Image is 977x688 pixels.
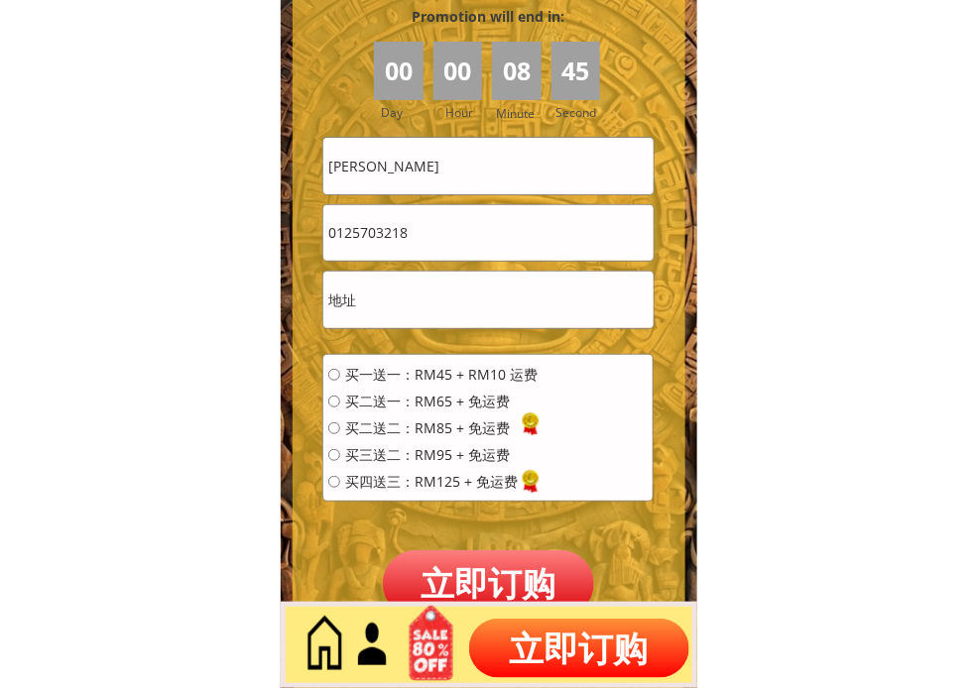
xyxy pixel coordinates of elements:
[323,272,653,327] input: 地址
[345,368,538,382] span: 买一送一：RM45 + RM10 运费
[376,6,600,28] h3: Promotion will end in:
[381,103,430,122] h3: Day
[445,103,487,122] h3: Hour
[323,205,653,261] input: 电话
[345,421,538,435] span: 买二送二：RM85 + 免运费
[469,619,689,678] p: 立即订购
[345,395,538,408] span: 买二送一：RM65 + 免运费
[496,104,540,123] h3: Minute
[323,138,653,193] input: 姓名
[556,103,605,122] h3: Second
[345,475,538,489] span: 买四送三：RM125 + 免运费
[383,550,595,617] p: 立即订购
[345,448,538,462] span: 买三送二：RM95 + 免运费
